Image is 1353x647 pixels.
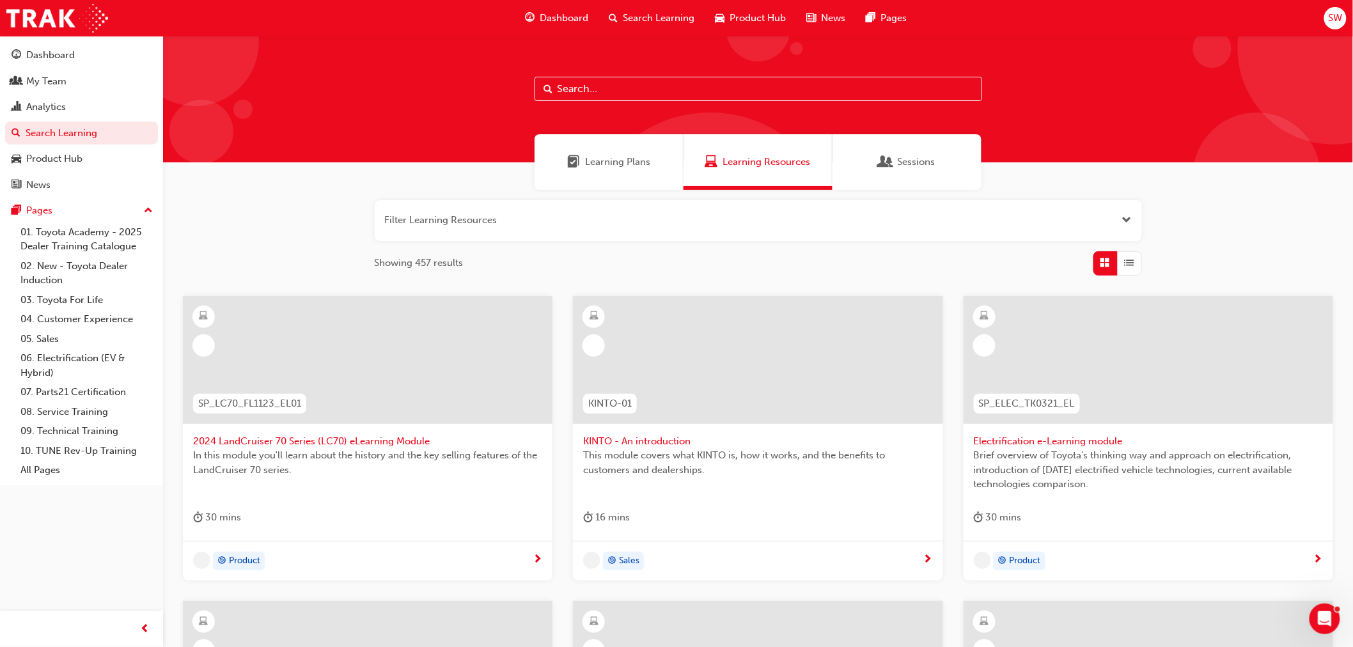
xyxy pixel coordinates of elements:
span: guage-icon [12,50,21,61]
span: search-icon [609,10,618,26]
span: Electrification e-Learning module [974,434,1323,449]
span: chart-icon [12,102,21,113]
div: 30 mins [193,510,241,526]
button: Pages [5,199,158,222]
a: pages-iconPages [856,5,918,31]
span: 2024 LandCruiser 70 Series (LC70) eLearning Module [193,434,542,449]
span: Sessions [897,155,935,169]
span: Product [1010,554,1041,568]
span: undefined-icon [974,552,991,569]
span: learningResourceType_ELEARNING-icon [199,614,208,630]
span: duration-icon [974,510,983,526]
span: guage-icon [526,10,535,26]
a: SP_LC70_FL1123_EL012024 LandCruiser 70 Series (LC70) eLearning ModuleIn this module you'll learn ... [183,296,552,581]
div: Dashboard [26,48,75,63]
a: car-iconProduct Hub [705,5,797,31]
a: 02. New - Toyota Dealer Induction [15,256,158,290]
span: Search [544,82,553,97]
a: Learning ResourcesLearning Resources [684,134,833,190]
span: Search Learning [623,11,695,26]
span: news-icon [807,10,817,26]
input: Search... [535,77,982,101]
span: car-icon [716,10,725,26]
span: next-icon [923,554,933,566]
span: In this module you'll learn about the history and the key selling features of the LandCruiser 70 ... [193,448,542,477]
span: people-icon [12,76,21,88]
span: List [1125,256,1134,270]
a: Learning PlansLearning Plans [535,134,684,190]
span: Dashboard [540,11,589,26]
a: Search Learning [5,121,158,145]
button: Open the filter [1122,213,1132,228]
span: up-icon [144,203,153,219]
span: learningResourceType_ELEARNING-icon [980,614,989,630]
span: Product [229,554,260,568]
span: pages-icon [866,10,876,26]
span: learningResourceType_ELEARNING-icon [199,308,208,325]
span: This module covers what KINTO is, how it works, and the benefits to customers and dealerships. [583,448,932,477]
a: guage-iconDashboard [515,5,599,31]
a: news-iconNews [797,5,856,31]
span: prev-icon [141,621,150,637]
span: car-icon [12,153,21,165]
span: next-icon [1313,554,1323,566]
span: Learning Plans [567,155,580,169]
span: Learning Resources [723,155,811,169]
div: My Team [26,74,66,89]
a: 04. Customer Experience [15,309,158,329]
span: target-icon [217,553,226,570]
span: duration-icon [193,510,203,526]
a: My Team [5,70,158,93]
a: Analytics [5,95,158,119]
span: target-icon [998,553,1007,570]
div: News [26,178,51,192]
span: learningResourceType_ELEARNING-icon [980,308,989,325]
span: KINTO-01 [588,396,632,411]
a: 05. Sales [15,329,158,349]
a: Dashboard [5,43,158,67]
div: 16 mins [583,510,630,526]
a: SP_ELEC_TK0321_ELElectrification e-Learning moduleBrief overview of Toyota’s thinking way and app... [964,296,1333,581]
span: target-icon [607,553,616,570]
a: KINTO-01KINTO - An introductionThis module covers what KINTO is, how it works, and the benefits t... [573,296,942,581]
a: News [5,173,158,197]
img: Trak [6,4,108,33]
span: SW [1328,11,1342,26]
span: next-icon [533,554,542,566]
span: search-icon [12,128,20,139]
a: Product Hub [5,147,158,171]
button: SW [1324,7,1347,29]
span: Pages [881,11,907,26]
span: KINTO - An introduction [583,434,932,449]
div: Product Hub [26,152,82,166]
span: learningResourceType_ELEARNING-icon [590,308,598,325]
div: Analytics [26,100,66,114]
span: undefined-icon [583,552,600,569]
a: 07. Parts21 Certification [15,382,158,402]
span: learningResourceType_ELEARNING-icon [590,614,598,630]
span: Learning Plans [585,155,650,169]
span: News [822,11,846,26]
a: 10. TUNE Rev-Up Training [15,441,158,461]
a: search-iconSearch Learning [599,5,705,31]
span: Sessions [879,155,892,169]
a: 09. Technical Training [15,421,158,441]
iframe: Intercom live chat [1310,604,1340,634]
span: SP_LC70_FL1123_EL01 [198,396,301,411]
a: 03. Toyota For Life [15,290,158,310]
span: Learning Resources [705,155,718,169]
span: Brief overview of Toyota’s thinking way and approach on electrification, introduction of [DATE] e... [974,448,1323,492]
a: 08. Service Training [15,402,158,422]
span: undefined-icon [193,552,210,569]
span: pages-icon [12,205,21,217]
a: SessionsSessions [833,134,982,190]
span: Showing 457 results [375,256,464,270]
a: 01. Toyota Academy - 2025 Dealer Training Catalogue [15,222,158,256]
span: Grid [1100,256,1110,270]
span: duration-icon [583,510,593,526]
div: Pages [26,203,52,218]
button: DashboardMy TeamAnalyticsSearch LearningProduct HubNews [5,41,158,199]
